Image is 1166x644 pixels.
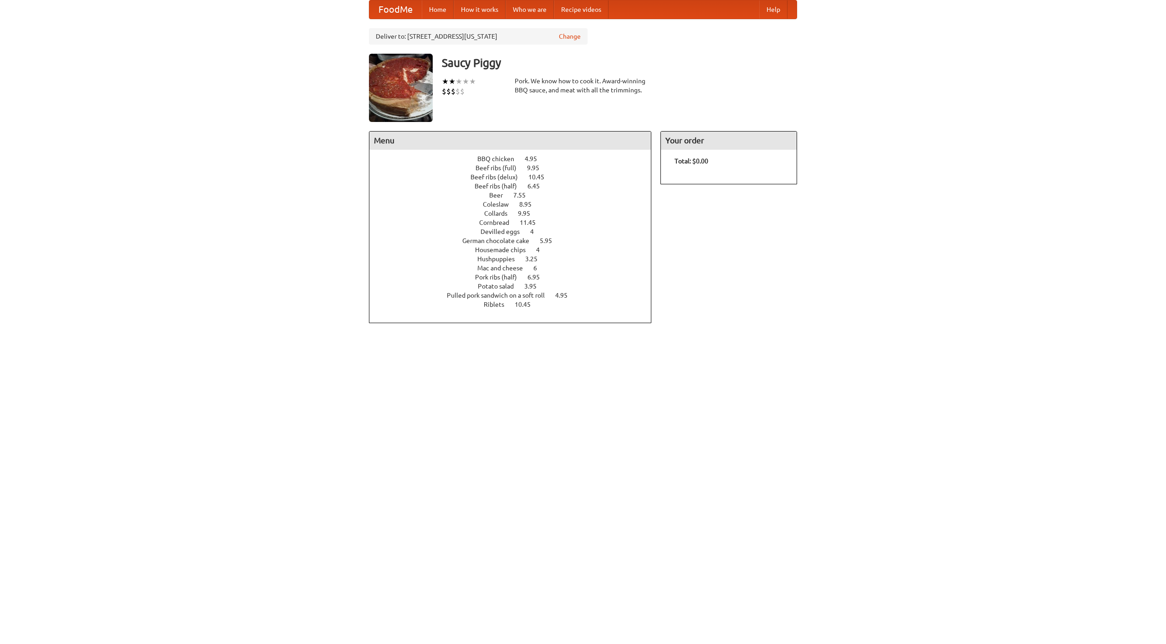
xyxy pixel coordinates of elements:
a: German chocolate cake 5.95 [462,237,569,244]
span: Pork ribs (half) [475,274,526,281]
span: 10.45 [515,301,540,308]
span: Housemade chips [475,246,535,254]
li: ★ [442,76,449,86]
span: 4 [530,228,543,235]
li: $ [442,86,446,96]
span: 10.45 [528,173,553,181]
a: Devilled eggs 4 [481,228,551,235]
span: Beef ribs (half) [475,183,526,190]
h4: Your order [661,132,797,150]
span: 11.45 [520,219,545,226]
span: Riblets [484,301,513,308]
div: Pork. We know how to cook it. Award-winning BBQ sauce, and meat with all the trimmings. [515,76,651,95]
a: Hushpuppies 3.25 [477,255,554,263]
a: Mac and cheese 6 [477,264,554,272]
img: angular.jpg [369,54,433,122]
a: Housemade chips 4 [475,246,557,254]
a: Change [559,32,581,41]
h3: Saucy Piggy [442,54,797,72]
li: ★ [469,76,476,86]
span: German chocolate cake [462,237,538,244]
a: Beef ribs (half) 6.45 [475,183,557,190]
a: Riblets 10.45 [484,301,547,308]
span: 3.95 [524,283,546,290]
a: FoodMe [369,0,422,19]
a: Beer 7.55 [489,192,542,199]
span: BBQ chicken [477,155,523,162]
span: 9.95 [518,210,539,217]
li: $ [451,86,455,96]
span: Beef ribs (full) [476,164,526,172]
a: Potato salad 3.95 [478,283,553,290]
a: Home [422,0,454,19]
span: 6.95 [527,274,549,281]
li: ★ [455,76,462,86]
a: Who we are [506,0,554,19]
span: 8.95 [519,201,541,208]
a: Recipe videos [554,0,609,19]
li: ★ [462,76,469,86]
span: Potato salad [478,283,523,290]
a: Pork ribs (half) 6.95 [475,274,557,281]
a: Cornbread 11.45 [479,219,552,226]
span: Cornbread [479,219,518,226]
li: ★ [449,76,455,86]
span: 4.95 [525,155,546,162]
span: 7.55 [513,192,535,199]
span: 5.95 [540,237,561,244]
span: 4.95 [555,292,577,299]
span: Collards [484,210,517,217]
span: Hushpuppies [477,255,524,263]
span: 6.45 [527,183,549,190]
a: Pulled pork sandwich on a soft roll 4.95 [447,292,584,299]
a: BBQ chicken 4.95 [477,155,554,162]
li: $ [446,86,451,96]
span: 3.25 [525,255,547,263]
li: $ [460,86,465,96]
a: Coleslaw 8.95 [483,201,548,208]
span: Pulled pork sandwich on a soft roll [447,292,554,299]
span: Mac and cheese [477,264,532,272]
span: Beef ribs (delux) [470,173,527,181]
span: 4 [536,246,549,254]
div: Deliver to: [STREET_ADDRESS][US_STATE] [369,28,588,45]
span: Devilled eggs [481,228,529,235]
b: Total: $0.00 [675,157,708,165]
span: Coleslaw [483,201,518,208]
span: 9.95 [527,164,548,172]
h4: Menu [369,132,651,150]
li: $ [455,86,460,96]
a: How it works [454,0,506,19]
span: Beer [489,192,512,199]
span: 6 [533,264,546,272]
a: Help [759,0,788,19]
a: Collards 9.95 [484,210,547,217]
a: Beef ribs (full) 9.95 [476,164,556,172]
a: Beef ribs (delux) 10.45 [470,173,561,181]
